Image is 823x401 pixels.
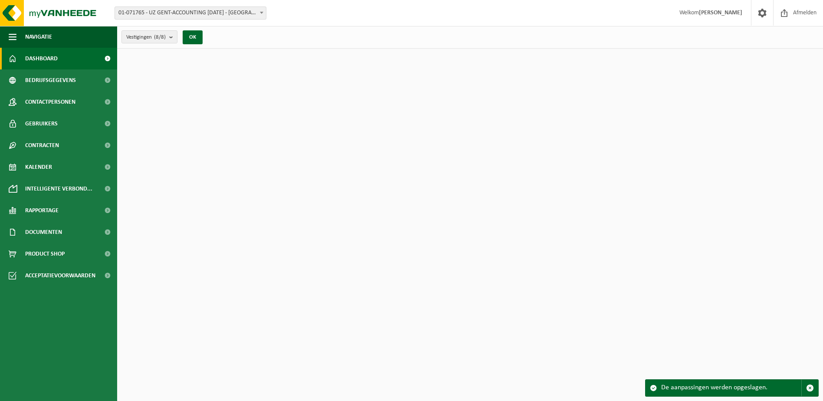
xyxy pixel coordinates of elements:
[25,221,62,243] span: Documenten
[25,200,59,221] span: Rapportage
[661,380,801,396] div: De aanpassingen werden opgeslagen.
[25,48,58,69] span: Dashboard
[25,69,76,91] span: Bedrijfsgegevens
[25,156,52,178] span: Kalender
[699,10,742,16] strong: [PERSON_NAME]
[126,31,166,44] span: Vestigingen
[25,178,92,200] span: Intelligente verbond...
[121,30,177,43] button: Vestigingen(8/8)
[183,30,203,44] button: OK
[25,265,95,286] span: Acceptatievoorwaarden
[25,91,75,113] span: Contactpersonen
[25,26,52,48] span: Navigatie
[154,34,166,40] count: (8/8)
[115,7,266,20] span: 01-071765 - UZ GENT-ACCOUNTING 0 BC - GENT
[25,243,65,265] span: Product Shop
[115,7,266,19] span: 01-071765 - UZ GENT-ACCOUNTING 0 BC - GENT
[25,135,59,156] span: Contracten
[25,113,58,135] span: Gebruikers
